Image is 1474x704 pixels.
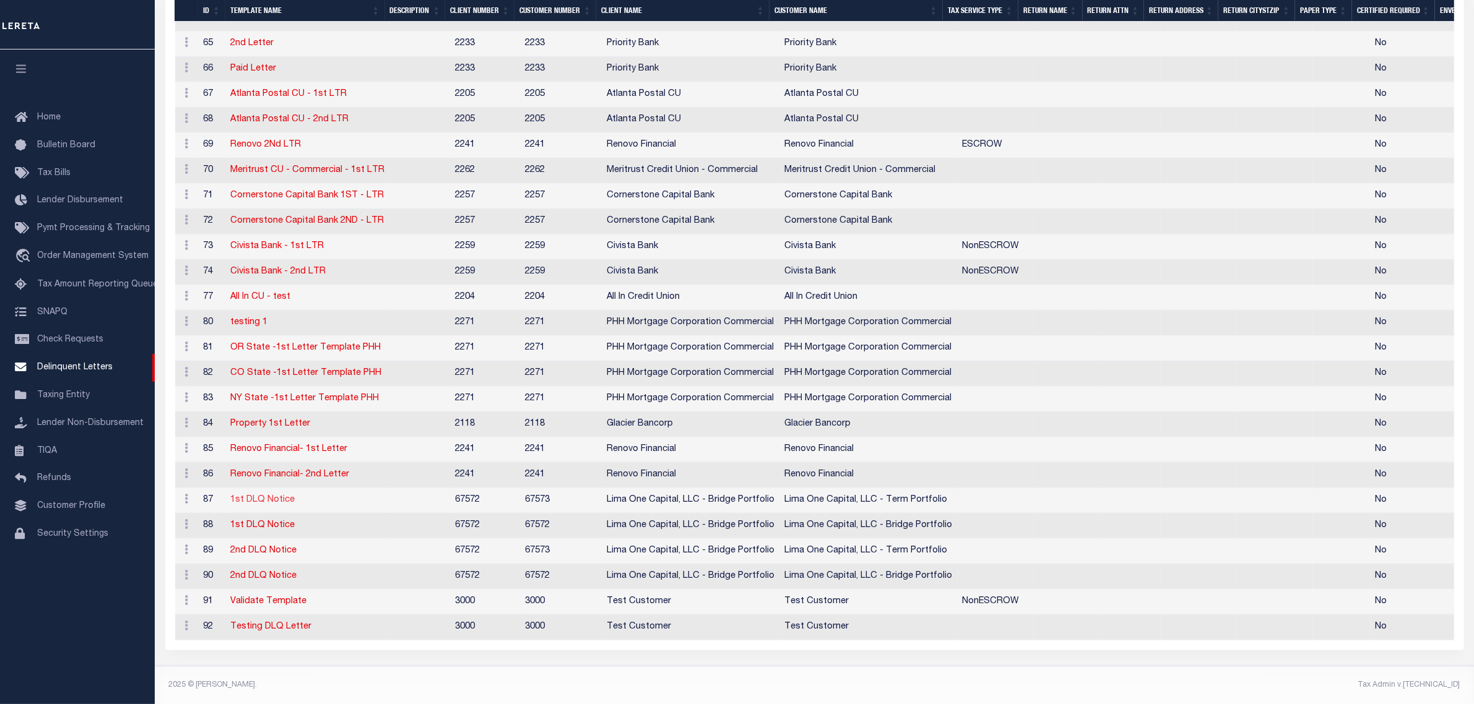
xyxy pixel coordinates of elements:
[780,336,958,361] td: PHH Mortgage Corporation Commercial
[231,369,382,377] a: CO State -1st Letter Template PHH
[199,234,226,260] td: 73
[521,336,602,361] td: 2271
[231,622,312,631] a: Testing DLQ Letter
[1371,311,1455,336] td: No
[199,437,226,463] td: 85
[199,513,226,539] td: 88
[451,209,521,234] td: 2257
[1371,82,1455,108] td: No
[780,590,958,615] td: Test Customer
[521,590,602,615] td: 3000
[231,419,311,428] a: Property 1st Letter
[602,539,780,564] td: Lima One Capital, LLC - Bridge Portfolio
[521,234,602,260] td: 2259
[602,82,780,108] td: Atlanta Postal CU
[37,363,113,372] span: Delinquent Letters
[160,679,815,690] div: 2025 © [PERSON_NAME].
[199,564,226,590] td: 90
[231,191,384,200] a: Cornerstone Capital Bank 1ST - LTR
[1371,57,1455,82] td: No
[780,234,958,260] td: Civista Bank
[780,488,958,513] td: Lima One Capital, LLC - Term Portfolio
[1371,260,1455,285] td: No
[1371,437,1455,463] td: No
[37,224,150,233] span: Pymt Processing & Tracking
[521,564,602,590] td: 67572
[231,166,385,174] a: Meritrust CU - Commercial - 1st LTR
[1371,209,1455,234] td: No
[780,260,958,285] td: Civista Bank
[199,336,226,361] td: 81
[1371,615,1455,640] td: No
[199,361,226,387] td: 82
[521,437,602,463] td: 2241
[602,311,780,336] td: PHH Mortgage Corporation Commercial
[199,184,226,209] td: 71
[1371,133,1455,158] td: No
[37,419,144,427] span: Lender Non-Disbursement
[1371,184,1455,209] td: No
[231,140,301,149] a: Renovo 2Nd LTR
[780,564,958,590] td: Lima One Capital, LLC - Bridge Portfolio
[602,387,780,412] td: PHH Mortgage Corporation Commercial
[451,32,521,57] td: 2233
[602,488,780,513] td: Lima One Capital, LLC - Bridge Portfolio
[1371,285,1455,311] td: No
[199,387,226,412] td: 83
[37,391,90,400] span: Taxing Entity
[958,133,1033,158] td: ESCROW
[521,108,602,133] td: 2205
[1371,108,1455,133] td: No
[15,249,35,265] i: travel_explore
[780,57,958,82] td: Priority Bank
[521,463,602,488] td: 2241
[780,184,958,209] td: Cornerstone Capital Bank
[37,169,71,178] span: Tax Bills
[602,590,780,615] td: Test Customer
[602,57,780,82] td: Priority Bank
[451,158,521,184] td: 2262
[780,437,958,463] td: Renovo Financial
[602,513,780,539] td: Lima One Capital, LLC - Bridge Portfolio
[521,412,602,437] td: 2118
[199,108,226,133] td: 68
[199,209,226,234] td: 72
[231,267,326,276] a: Civista Bank - 2nd LTR
[37,141,95,150] span: Bulletin Board
[824,679,1460,690] div: Tax Admin v.[TECHNICAL_ID]
[451,184,521,209] td: 2257
[521,361,602,387] td: 2271
[451,463,521,488] td: 2241
[602,184,780,209] td: Cornerstone Capital Bank
[780,412,958,437] td: Glacier Bancorp
[37,335,103,344] span: Check Requests
[231,521,295,530] a: 1st DLQ Notice
[231,343,381,352] a: OR State -1st Letter Template PHH
[199,57,226,82] td: 66
[602,285,780,311] td: All In Credit Union
[231,293,291,301] a: All In CU - test
[231,394,379,403] a: NY State -1st Letter Template PHH
[521,311,602,336] td: 2271
[602,615,780,640] td: Test Customer
[231,546,297,555] a: 2nd DLQ Notice
[1371,564,1455,590] td: No
[602,158,780,184] td: Meritrust Credit Union - Commercial
[199,311,226,336] td: 80
[451,57,521,82] td: 2233
[199,463,226,488] td: 86
[602,564,780,590] td: Lima One Capital, LLC - Bridge Portfolio
[602,234,780,260] td: Civista Bank
[780,285,958,311] td: All In Credit Union
[1371,361,1455,387] td: No
[1371,158,1455,184] td: No
[199,158,226,184] td: 70
[37,446,57,455] span: TIQA
[199,590,226,615] td: 91
[780,209,958,234] td: Cornerstone Capital Bank
[37,196,123,205] span: Lender Disbursement
[37,474,71,483] span: Refunds
[451,108,521,133] td: 2205
[780,463,958,488] td: Renovo Financial
[451,412,521,437] td: 2118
